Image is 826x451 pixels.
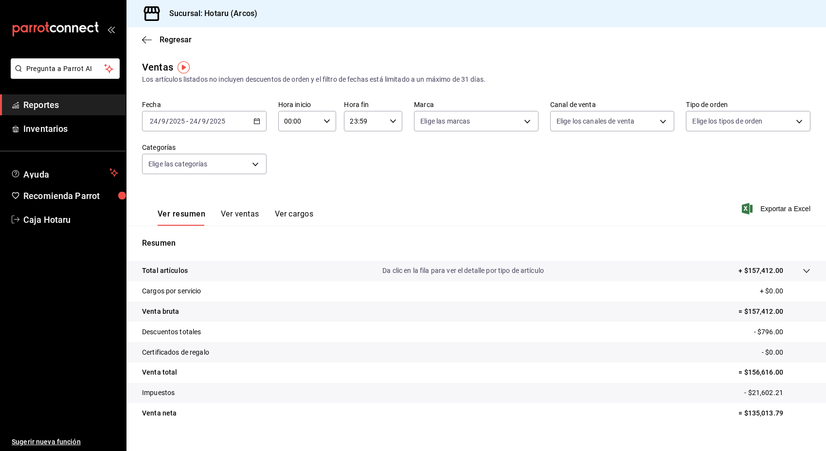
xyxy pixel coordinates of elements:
input: -- [201,117,206,125]
div: Ventas [142,60,173,74]
p: Certificados de regalo [142,347,209,358]
a: Pregunta a Parrot AI [7,71,120,81]
span: Elige las categorías [148,159,208,169]
p: Venta bruta [142,307,179,317]
label: Hora inicio [278,101,337,108]
p: Da clic en la fila para ver el detalle por tipo de artículo [382,266,544,276]
span: Sugerir nueva función [12,437,118,447]
label: Fecha [142,101,267,108]
p: = $157,412.00 [738,307,810,317]
input: -- [149,117,158,125]
button: Ver resumen [158,209,205,226]
input: ---- [209,117,226,125]
span: Pregunta a Parrot AI [26,64,105,74]
p: Venta total [142,367,177,378]
div: navigation tabs [158,209,313,226]
p: + $0.00 [760,286,810,296]
span: Recomienda Parrot [23,189,118,202]
label: Canal de venta [550,101,675,108]
span: Elige los tipos de orden [692,116,762,126]
p: = $135,013.79 [738,408,810,418]
span: Inventarios [23,122,118,135]
p: Descuentos totales [142,327,201,337]
label: Tipo de orden [686,101,810,108]
span: / [198,117,201,125]
p: - $796.00 [754,327,810,337]
label: Marca [414,101,539,108]
span: Caja Hotaru [23,213,118,226]
button: open_drawer_menu [107,25,115,33]
p: + $157,412.00 [738,266,783,276]
p: Impuestos [142,388,175,398]
span: Elige las marcas [420,116,470,126]
span: / [166,117,169,125]
span: - [186,117,188,125]
p: Cargos por servicio [142,286,201,296]
label: Hora fin [344,101,402,108]
input: -- [161,117,166,125]
input: -- [189,117,198,125]
span: Elige los canales de venta [557,116,634,126]
span: / [158,117,161,125]
img: Tooltip marker [178,61,190,73]
button: Ver cargos [275,209,314,226]
p: - $21,602.21 [744,388,810,398]
p: - $0.00 [762,347,810,358]
h3: Sucursal: Hotaru (Arcos) [162,8,257,19]
button: Exportar a Excel [744,203,810,215]
button: Pregunta a Parrot AI [11,58,120,79]
button: Ver ventas [221,209,259,226]
span: / [206,117,209,125]
span: Reportes [23,98,118,111]
p: Venta neta [142,408,177,418]
label: Categorías [142,144,267,151]
p: Total artículos [142,266,188,276]
div: Los artículos listados no incluyen descuentos de orden y el filtro de fechas está limitado a un m... [142,74,810,85]
span: Regresar [160,35,192,44]
input: ---- [169,117,185,125]
button: Regresar [142,35,192,44]
p: Resumen [142,237,810,249]
p: = $156,616.00 [738,367,810,378]
span: Ayuda [23,167,106,179]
